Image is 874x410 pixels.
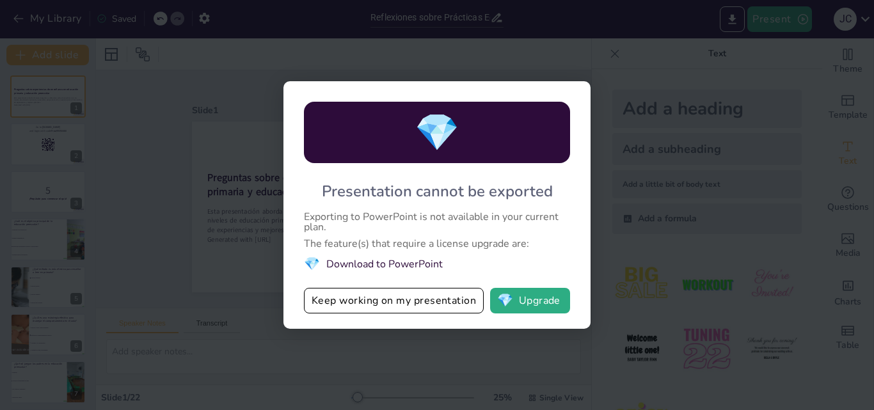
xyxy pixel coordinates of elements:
[304,239,570,249] div: The feature(s) that require a license upgrade are:
[304,255,570,272] li: Download to PowerPoint
[415,108,459,157] span: diamond
[322,181,553,201] div: Presentation cannot be exported
[497,294,513,307] span: diamond
[490,288,570,313] button: diamondUpgrade
[304,255,320,272] span: diamond
[304,212,570,232] div: Exporting to PowerPoint is not available in your current plan.
[304,288,484,313] button: Keep working on my presentation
